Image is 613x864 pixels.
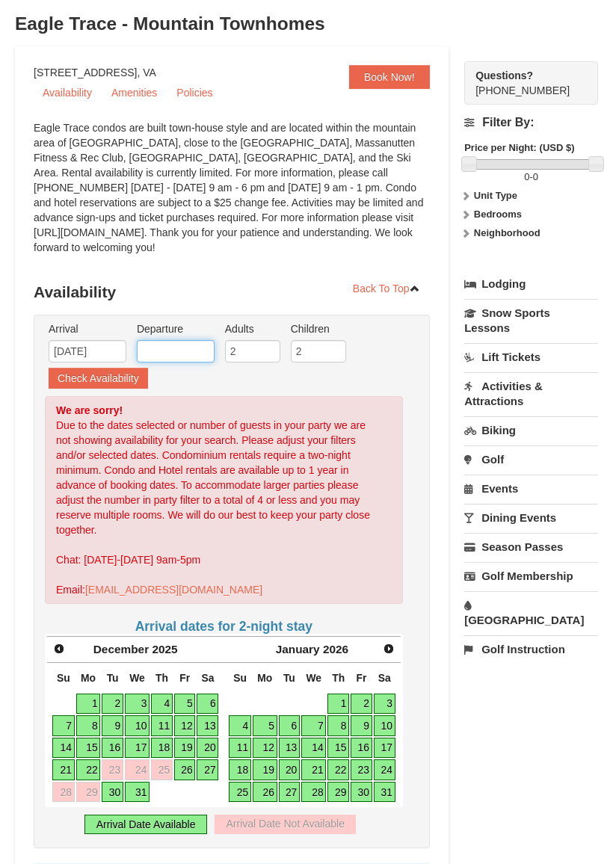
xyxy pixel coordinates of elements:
[464,445,598,473] a: Golf
[474,227,540,238] strong: Neighborhood
[197,694,218,715] a: 6
[125,782,150,803] a: 31
[524,171,529,182] span: 0
[378,638,399,659] a: Next
[179,672,190,684] span: Friday
[464,416,598,444] a: Biking
[174,694,195,715] a: 5
[464,591,598,634] a: [GEOGRAPHIC_DATA]
[475,68,571,96] span: [PHONE_NUMBER]
[464,635,598,663] a: Golf Instruction
[464,475,598,502] a: Events
[102,738,123,759] a: 16
[279,738,300,759] a: 13
[52,759,75,780] a: 21
[151,738,173,759] a: 18
[306,672,321,684] span: Wednesday
[343,277,430,300] a: Back To Top
[327,782,349,803] a: 29
[351,759,372,780] a: 23
[102,715,123,736] a: 9
[53,643,65,655] span: Prev
[125,738,150,759] a: 17
[374,715,395,736] a: 10
[291,321,346,336] label: Children
[201,672,214,684] span: Saturday
[349,65,430,89] a: Book Now!
[276,643,320,655] span: January
[152,643,177,655] span: 2025
[225,321,280,336] label: Adults
[76,738,101,759] a: 15
[151,715,173,736] a: 11
[174,759,195,780] a: 26
[49,321,126,336] label: Arrival
[125,715,150,736] a: 10
[233,672,247,684] span: Sunday
[279,759,300,780] a: 20
[253,782,277,803] a: 26
[283,672,295,684] span: Tuesday
[76,782,101,803] a: 29
[34,120,430,270] div: Eagle Trace condos are built town-house style and are located within the mountain area of [GEOGRA...
[374,694,395,715] a: 3
[45,619,403,634] h4: Arrival dates for 2-night stay
[474,190,517,201] strong: Unit Type
[464,562,598,590] a: Golf Membership
[229,715,251,736] a: 4
[351,782,372,803] a: 30
[76,715,101,736] a: 8
[374,782,395,803] a: 31
[253,738,277,759] a: 12
[301,715,326,736] a: 7
[52,715,75,736] a: 7
[475,70,533,81] strong: Questions?
[257,672,272,684] span: Monday
[374,738,395,759] a: 17
[327,715,349,736] a: 8
[279,782,300,803] a: 27
[197,738,218,759] a: 20
[129,672,145,684] span: Wednesday
[464,299,598,342] a: Snow Sports Lessons
[229,759,251,780] a: 18
[464,116,598,129] h4: Filter By:
[52,782,75,803] a: 28
[378,672,391,684] span: Saturday
[151,759,173,780] a: 25
[533,171,538,182] span: 0
[197,715,218,736] a: 13
[351,694,372,715] a: 2
[383,643,395,655] span: Next
[253,715,277,736] a: 5
[52,738,75,759] a: 14
[174,738,195,759] a: 19
[197,759,218,780] a: 27
[327,738,349,759] a: 15
[15,9,598,39] h3: Eagle Trace - Mountain Townhomes
[49,638,70,659] a: Prev
[464,343,598,371] a: Lift Tickets
[351,738,372,759] a: 16
[76,694,101,715] a: 1
[357,672,367,684] span: Friday
[464,142,574,153] strong: Price per Night: (USD $)
[45,396,403,604] div: Due to the dates selected or number of guests in your party we are not showing availability for y...
[327,694,349,715] a: 1
[76,759,101,780] a: 22
[215,815,355,834] div: Arrival Date Not Available
[125,694,150,715] a: 3
[125,759,150,780] a: 24
[85,584,262,596] a: [EMAIL_ADDRESS][DOMAIN_NAME]
[374,759,395,780] a: 24
[49,368,148,389] button: Check Availability
[464,504,598,531] a: Dining Events
[351,715,372,736] a: 9
[464,170,598,185] label: -
[151,694,173,715] a: 4
[107,672,119,684] span: Tuesday
[332,672,345,684] span: Thursday
[279,715,300,736] a: 6
[174,715,195,736] a: 12
[229,738,251,759] a: 11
